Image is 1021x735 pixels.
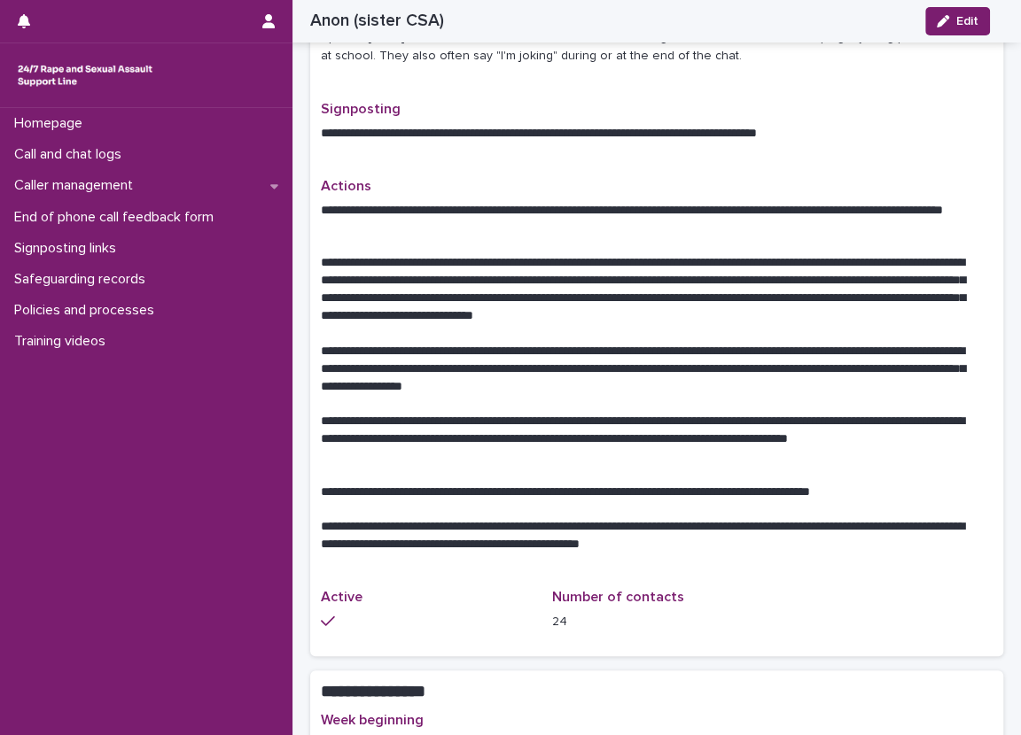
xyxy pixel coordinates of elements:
p: Signposting links [7,240,130,257]
p: Homepage [7,115,97,132]
span: Actions [321,179,371,193]
p: Policies and processes [7,302,168,319]
span: Signposting [321,102,401,116]
p: Call and chat logs [7,146,136,163]
span: Edit [956,15,978,27]
p: End of phone call feedback form [7,209,228,226]
span: Active [321,590,362,604]
h2: Anon (sister CSA) [310,11,444,31]
p: Caller management [7,177,147,194]
p: 24 [552,613,762,631]
span: Number of contacts [552,590,684,604]
button: Edit [925,7,990,35]
img: rhQMoQhaT3yELyF149Cw [14,58,156,93]
p: Safeguarding records [7,271,160,288]
p: Training videos [7,333,120,350]
span: Week beginning [321,713,424,727]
